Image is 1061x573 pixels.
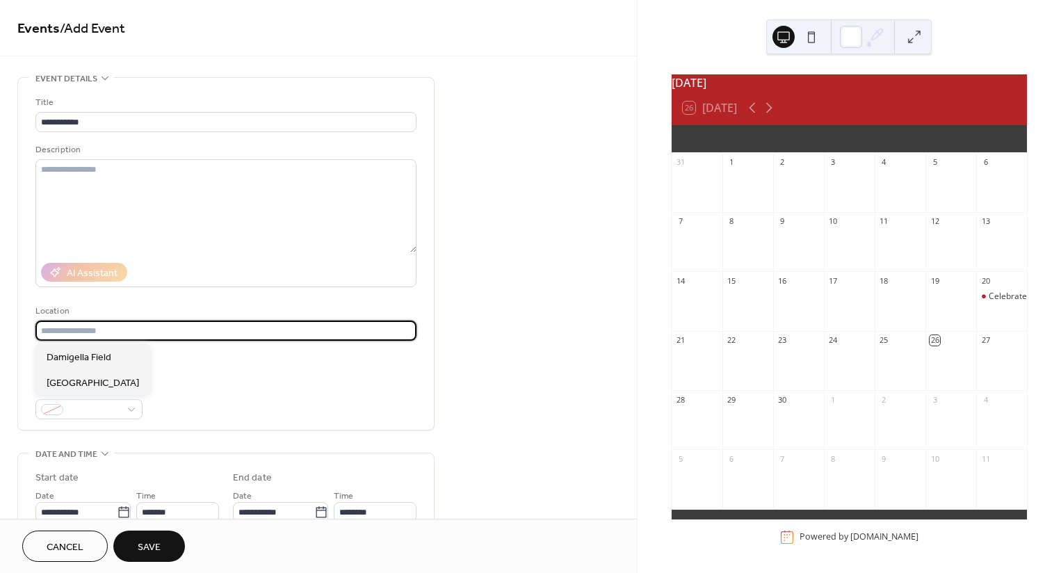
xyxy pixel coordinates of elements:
[727,157,737,168] div: 1
[777,157,788,168] div: 2
[828,216,839,227] div: 10
[879,157,889,168] div: 4
[233,471,272,485] div: End date
[879,335,889,346] div: 25
[980,335,991,346] div: 27
[35,72,97,86] span: Event details
[930,335,940,346] div: 26
[113,531,185,562] button: Save
[828,394,839,405] div: 1
[828,275,839,286] div: 17
[800,531,918,543] div: Powered by
[47,350,111,365] span: Damigella Field
[778,125,825,153] div: Tue
[35,304,414,318] div: Location
[980,275,991,286] div: 20
[727,275,737,286] div: 15
[676,157,686,168] div: 31
[980,157,991,168] div: 6
[136,489,156,503] span: Time
[35,382,140,397] div: Event color
[777,335,788,346] div: 23
[879,453,889,464] div: 9
[676,275,686,286] div: 14
[35,471,79,485] div: Start date
[676,216,686,227] div: 7
[930,275,940,286] div: 19
[879,394,889,405] div: 2
[930,394,940,405] div: 3
[334,489,353,503] span: Time
[35,143,414,157] div: Description
[22,531,108,562] button: Cancel
[879,216,889,227] div: 11
[47,540,83,555] span: Cancel
[676,335,686,346] div: 21
[672,74,1027,91] div: [DATE]
[976,291,1027,302] div: Celebrate Holliston
[828,157,839,168] div: 3
[980,453,991,464] div: 11
[879,275,889,286] div: 18
[727,453,737,464] div: 6
[727,394,737,405] div: 29
[980,394,991,405] div: 4
[233,489,252,503] span: Date
[35,489,54,503] span: Date
[676,453,686,464] div: 5
[17,15,60,42] a: Events
[825,125,873,153] div: Wed
[921,125,968,153] div: Fri
[138,540,161,555] span: Save
[730,125,777,153] div: Mon
[676,394,686,405] div: 28
[727,335,737,346] div: 22
[850,531,918,543] a: [DOMAIN_NAME]
[873,125,921,153] div: Thu
[35,447,97,462] span: Date and time
[35,95,414,110] div: Title
[930,157,940,168] div: 5
[47,376,139,391] span: [GEOGRAPHIC_DATA]
[930,453,940,464] div: 10
[828,453,839,464] div: 8
[828,335,839,346] div: 24
[777,394,788,405] div: 30
[777,453,788,464] div: 7
[777,275,788,286] div: 16
[777,216,788,227] div: 9
[727,216,737,227] div: 8
[683,125,730,153] div: Sun
[980,216,991,227] div: 13
[969,125,1016,153] div: Sat
[930,216,940,227] div: 12
[60,15,125,42] span: / Add Event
